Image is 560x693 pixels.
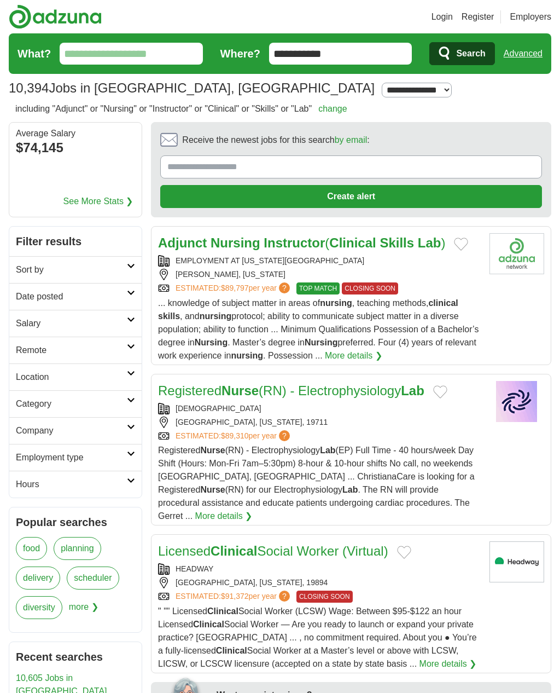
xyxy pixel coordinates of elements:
[216,646,247,655] strong: Clinical
[16,596,62,619] a: diversity
[16,537,47,560] a: food
[489,233,544,274] img: Company logo
[193,620,224,629] strong: Clinical
[16,514,135,530] h2: Popular searches
[16,129,135,138] div: Average Salary
[16,424,127,437] h2: Company
[9,78,49,98] span: 10,394
[279,430,290,441] span: ?
[221,284,249,292] span: $89,797
[9,256,142,283] a: Sort by
[158,446,475,521] span: Registered (RN) - Electrophysiology (EP) Full Time - 40 hours/week Day Shift (Hours: Mon-Fri 7am–...
[264,235,325,250] strong: Instructor
[67,567,119,590] a: scheduler
[9,310,142,337] a: Salary
[16,138,135,158] div: $74,145
[176,591,292,603] a: ESTIMATED:$91,372per year?
[279,282,290,293] span: ?
[9,417,142,444] a: Company
[320,298,352,308] strong: nursing
[200,485,225,494] strong: Nurse
[418,235,441,250] strong: Lab
[16,451,127,464] h2: Employment type
[335,135,367,145] a: by email
[16,478,127,491] h2: Hours
[329,235,376,250] strong: Clinical
[158,298,479,360] span: ... knowledge of subject matter in areas of , teaching methods, , and protocol; ability to commun...
[9,4,102,29] img: Adzuna logo
[158,269,481,280] div: [PERSON_NAME], [US_STATE]
[462,10,494,24] a: Register
[433,385,447,399] button: Add to favorite jobs
[221,431,249,440] span: $89,310
[211,235,260,250] strong: Nursing
[195,510,253,523] a: More details ❯
[231,351,263,360] strong: nursing
[380,235,414,250] strong: Skills
[221,383,259,398] strong: Nurse
[158,235,445,250] a: Adjunct Nursing Instructor(Clinical Skills Lab)
[16,567,60,590] a: delivery
[16,371,127,384] h2: Location
[9,363,142,390] a: Location
[16,263,127,276] h2: Sort by
[9,390,142,417] a: Category
[63,195,133,208] a: See More Stats ❯
[456,43,485,65] span: Search
[429,42,494,65] button: Search
[69,596,98,626] span: more ❯
[9,471,142,498] a: Hours
[158,544,388,558] a: LicensedClinicalSocial Worker (Virtual)
[158,403,481,414] div: [DEMOGRAPHIC_DATA]
[9,283,142,310] a: Date posted
[176,564,213,573] a: HEADWAY
[9,227,142,256] h2: Filter results
[305,338,337,347] strong: Nursing
[54,537,101,560] a: planning
[160,185,542,208] button: Create alert
[211,544,257,558] strong: Clinical
[176,282,292,294] a: ESTIMATED:$89,797per year?
[17,45,51,62] label: What?
[176,430,292,442] a: ESTIMATED:$89,310per year?
[419,657,477,671] a: More details ❯
[428,298,458,308] strong: clinical
[504,43,542,65] a: Advanced
[320,446,335,455] strong: Lab
[158,255,481,267] div: EMPLOYMENT AT [US_STATE][GEOGRAPHIC_DATA]
[221,592,249,600] span: $91,372
[16,317,127,330] h2: Salary
[182,134,369,147] span: Receive the newest jobs for this search :
[296,282,340,294] span: TOP MATCH
[15,102,347,116] h2: including "Adjunct" or "Nursing" or "Instructor" or "Clinical" or "Skills" or "Lab"
[318,104,347,113] a: change
[16,649,135,665] h2: Recent searches
[220,45,260,62] label: Where?
[16,290,127,303] h2: Date posted
[325,349,382,362] a: More details ❯
[489,381,544,422] img: Company logo
[401,383,424,398] strong: Lab
[510,10,551,24] a: Employers
[9,80,375,95] h1: Jobs in [GEOGRAPHIC_DATA], [GEOGRAPHIC_DATA]
[16,344,127,357] h2: Remote
[489,541,544,582] img: Headway logo
[397,546,411,559] button: Add to favorite jobs
[158,607,477,668] span: " "" Licensed Social Worker (LCSW) Wage: Between $95-$122 an hour Licensed Social Worker — Are yo...
[158,417,481,428] div: [GEOGRAPHIC_DATA], [US_STATE], 19711
[431,10,453,24] a: Login
[200,446,225,455] strong: Nurse
[342,485,358,494] strong: Lab
[158,577,481,588] div: [GEOGRAPHIC_DATA], [US_STATE], 19894
[195,338,227,347] strong: Nursing
[454,238,468,251] button: Add to favorite jobs
[158,383,424,398] a: RegisteredNurse(RN) - ElectrophysiologyLab
[279,591,290,602] span: ?
[158,235,207,250] strong: Adjunct
[296,591,353,603] span: CLOSING SOON
[16,397,127,411] h2: Category
[158,311,180,321] strong: skills
[207,607,238,616] strong: Clinical
[9,337,142,363] a: Remote
[200,311,232,321] strong: nursing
